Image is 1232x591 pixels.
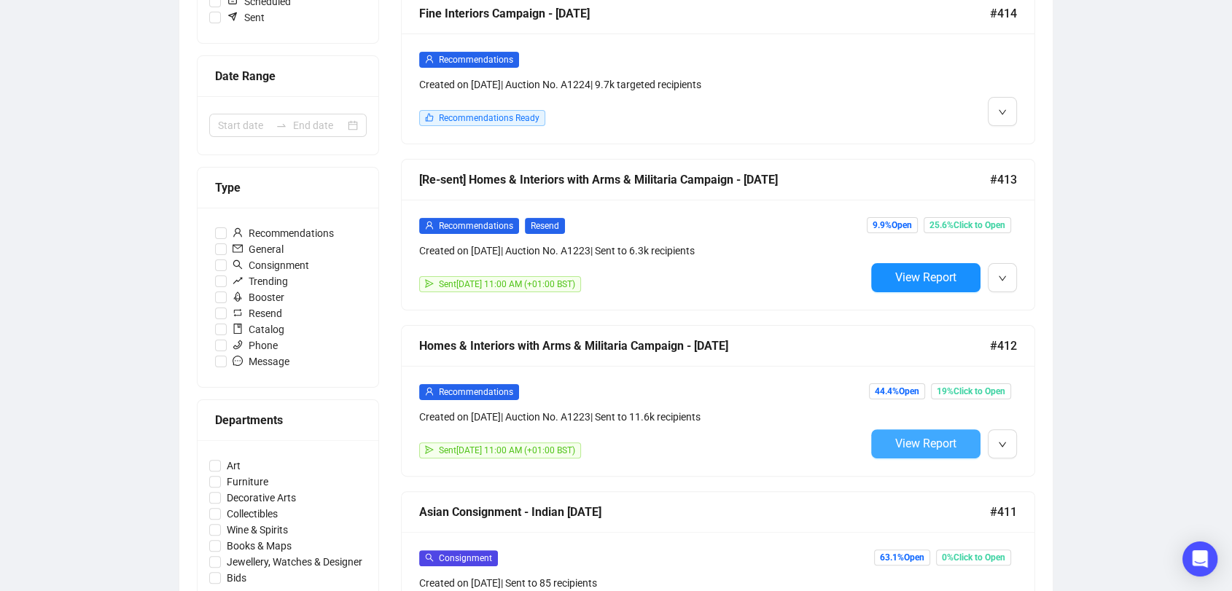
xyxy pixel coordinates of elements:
a: [Re-sent] Homes & Interiors with Arms & Militaria Campaign - [DATE]#413userRecommendationsResendC... [401,159,1035,310]
span: Recommendations [439,221,513,231]
span: Sent [DATE] 11:00 AM (+01:00 BST) [439,445,575,455]
button: View Report [871,263,980,292]
span: search [425,553,434,562]
span: down [998,274,1007,283]
span: Recommendations [439,387,513,397]
div: Created on [DATE] | Auction No. A1224 | 9.7k targeted recipients [419,77,865,93]
span: Furniture [221,474,274,490]
span: Recommendations [227,225,340,241]
span: #412 [990,337,1017,355]
span: swap-right [276,120,287,131]
span: send [425,279,434,288]
div: [Re-sent] Homes & Interiors with Arms & Militaria Campaign - [DATE] [419,171,990,189]
span: #414 [990,4,1017,23]
span: to [276,120,287,131]
span: Recommendations [439,55,513,65]
span: 19% Click to Open [931,383,1011,399]
div: Departments [215,411,361,429]
span: Jewellery, Watches & Designer [221,554,368,570]
span: phone [233,340,243,350]
span: Resend [227,305,288,321]
span: #411 [990,503,1017,521]
span: book [233,324,243,334]
span: Booster [227,289,290,305]
span: message [233,356,243,366]
span: Decorative Arts [221,490,302,506]
a: Homes & Interiors with Arms & Militaria Campaign - [DATE]#412userRecommendationsCreated on [DATE]... [401,325,1035,477]
span: Resend [525,218,565,234]
span: retweet [233,308,243,318]
span: mail [233,243,243,254]
span: #413 [990,171,1017,189]
span: send [425,445,434,454]
span: Sent [DATE] 11:00 AM (+01:00 BST) [439,279,575,289]
div: Created on [DATE] | Sent to 85 recipients [419,575,865,591]
span: Books & Maps [221,538,297,554]
div: Date Range [215,67,361,85]
span: Wine & Spirits [221,522,294,538]
span: user [425,221,434,230]
span: rocket [233,291,243,302]
span: Consignment [227,257,315,273]
span: Catalog [227,321,290,337]
span: Art [221,458,246,474]
span: General [227,241,289,257]
span: 63.1% Open [874,549,930,565]
span: user [425,55,434,63]
span: down [998,440,1007,449]
div: Type [215,179,361,197]
span: user [425,387,434,396]
span: Phone [227,337,284,353]
span: rise [233,275,243,286]
div: Asian Consignment - Indian [DATE] [419,503,990,521]
span: down [998,108,1007,117]
div: Created on [DATE] | Auction No. A1223 | Sent to 6.3k recipients [419,243,865,259]
span: 44.4% Open [869,383,925,399]
span: Consignment [439,553,492,563]
span: Bids [221,570,252,586]
span: View Report [895,270,956,284]
span: 25.6% Click to Open [924,217,1011,233]
span: like [425,113,434,122]
input: End date [293,117,345,133]
input: Start date [218,117,270,133]
button: View Report [871,429,980,458]
span: 0% Click to Open [936,549,1011,565]
div: Created on [DATE] | Auction No. A1223 | Sent to 11.6k recipients [419,409,865,425]
div: Open Intercom Messenger [1182,541,1217,576]
span: Message [227,353,295,369]
span: user [233,227,243,238]
span: search [233,259,243,270]
div: Fine Interiors Campaign - [DATE] [419,4,990,23]
div: Homes & Interiors with Arms & Militaria Campaign - [DATE] [419,337,990,355]
span: Trending [227,273,294,289]
span: 9.9% Open [867,217,918,233]
span: View Report [895,437,956,450]
span: Collectibles [221,506,284,522]
span: Recommendations Ready [439,113,539,123]
span: Sent [221,9,270,26]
